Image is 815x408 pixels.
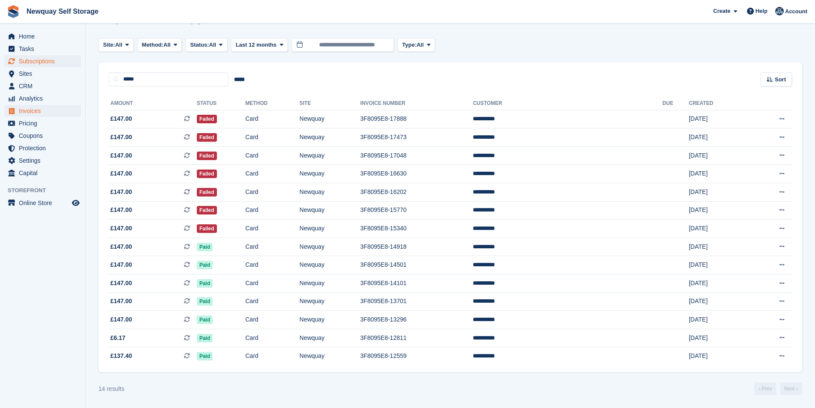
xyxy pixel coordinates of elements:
[246,110,300,128] td: Card
[662,97,689,110] th: Due
[19,92,70,104] span: Analytics
[197,206,217,214] span: Failed
[19,43,70,55] span: Tasks
[98,384,124,393] div: 14 results
[299,220,360,238] td: Newquay
[299,329,360,347] td: Newquay
[110,315,132,324] span: £147.00
[4,197,81,209] a: menu
[754,382,776,395] a: Previous
[299,274,360,293] td: Newquay
[299,347,360,365] td: Newquay
[110,133,132,142] span: £147.00
[402,41,417,49] span: Type:
[689,220,748,238] td: [DATE]
[197,297,213,306] span: Paid
[299,238,360,256] td: Newquay
[197,188,217,197] span: Failed
[197,115,217,123] span: Failed
[19,155,70,167] span: Settings
[360,238,473,256] td: 3F8095E8-14918
[110,169,132,178] span: £147.00
[360,201,473,220] td: 3F8095E8-15770
[19,142,70,154] span: Protection
[246,220,300,238] td: Card
[360,292,473,311] td: 3F8095E8-13701
[110,188,132,197] span: £147.00
[397,38,435,52] button: Type: All
[689,110,748,128] td: [DATE]
[185,38,227,52] button: Status: All
[246,201,300,220] td: Card
[299,165,360,183] td: Newquay
[19,105,70,117] span: Invoices
[19,167,70,179] span: Capital
[689,292,748,311] td: [DATE]
[246,311,300,329] td: Card
[19,130,70,142] span: Coupons
[197,279,213,288] span: Paid
[689,311,748,329] td: [DATE]
[713,7,730,15] span: Create
[110,334,125,342] span: £6.17
[689,329,748,347] td: [DATE]
[4,142,81,154] a: menu
[775,7,784,15] img: Colette Pearce
[775,75,786,84] span: Sort
[236,41,276,49] span: Last 12 months
[246,256,300,274] td: Card
[98,38,134,52] button: Site: All
[360,165,473,183] td: 3F8095E8-16630
[360,347,473,365] td: 3F8095E8-12559
[299,183,360,202] td: Newquay
[4,167,81,179] a: menu
[299,201,360,220] td: Newquay
[299,110,360,128] td: Newquay
[689,146,748,165] td: [DATE]
[360,329,473,347] td: 3F8095E8-12811
[246,97,300,110] th: Method
[4,55,81,67] a: menu
[299,128,360,147] td: Newquay
[103,41,115,49] span: Site:
[197,133,217,142] span: Failed
[110,242,132,251] span: £147.00
[110,260,132,269] span: £147.00
[299,146,360,165] td: Newquay
[19,68,70,80] span: Sites
[109,97,197,110] th: Amount
[190,41,209,49] span: Status:
[197,316,213,324] span: Paid
[299,256,360,274] td: Newquay
[4,68,81,80] a: menu
[110,114,132,123] span: £147.00
[360,128,473,147] td: 3F8095E8-17473
[4,130,81,142] a: menu
[197,152,217,160] span: Failed
[299,97,360,110] th: Site
[197,261,213,269] span: Paid
[689,256,748,274] td: [DATE]
[4,105,81,117] a: menu
[360,183,473,202] td: 3F8095E8-16202
[197,224,217,233] span: Failed
[246,165,300,183] td: Card
[360,274,473,293] td: 3F8095E8-14101
[19,197,70,209] span: Online Store
[246,128,300,147] td: Card
[110,297,132,306] span: £147.00
[4,30,81,42] a: menu
[142,41,164,49] span: Method:
[8,186,85,195] span: Storefront
[197,170,217,178] span: Failed
[689,128,748,147] td: [DATE]
[299,292,360,311] td: Newquay
[19,30,70,42] span: Home
[4,155,81,167] a: menu
[246,274,300,293] td: Card
[246,146,300,165] td: Card
[360,110,473,128] td: 3F8095E8-17888
[780,382,802,395] a: Next
[4,92,81,104] a: menu
[4,117,81,129] a: menu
